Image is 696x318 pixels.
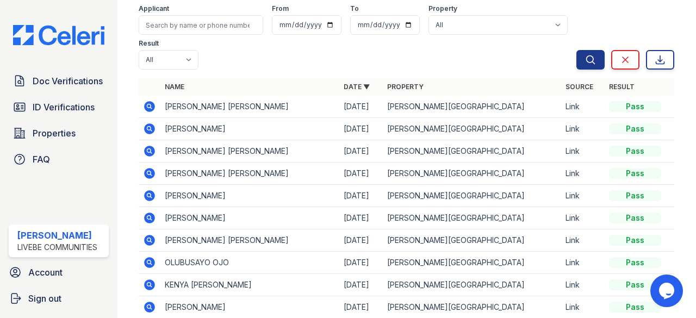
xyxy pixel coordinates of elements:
td: [PERSON_NAME] [160,118,339,140]
td: [PERSON_NAME] [PERSON_NAME] [160,163,339,185]
label: Applicant [139,4,169,13]
a: Name [165,83,184,91]
td: [PERSON_NAME][GEOGRAPHIC_DATA] [383,229,561,252]
iframe: chat widget [650,275,685,307]
td: [PERSON_NAME] [PERSON_NAME] [160,96,339,118]
td: Link [561,185,605,207]
td: [DATE] [339,274,383,296]
td: OLUBUSAYO OJO [160,252,339,274]
td: [PERSON_NAME][GEOGRAPHIC_DATA] [383,163,561,185]
a: Sign out [4,288,113,309]
td: [DATE] [339,185,383,207]
td: [PERSON_NAME][GEOGRAPHIC_DATA] [383,274,561,296]
td: [PERSON_NAME][GEOGRAPHIC_DATA] [383,118,561,140]
td: [DATE] [339,229,383,252]
a: Result [609,83,635,91]
td: Link [561,252,605,274]
td: [PERSON_NAME][GEOGRAPHIC_DATA] [383,185,561,207]
td: [PERSON_NAME][GEOGRAPHIC_DATA] [383,207,561,229]
label: From [272,4,289,13]
label: Property [428,4,457,13]
div: Pass [609,146,661,157]
span: FAQ [33,153,50,166]
img: CE_Logo_Blue-a8612792a0a2168367f1c8372b55b34899dd931a85d93a1a3d3e32e68fde9ad4.png [4,25,113,46]
div: Pass [609,257,661,268]
div: Pass [609,101,661,112]
td: Link [561,207,605,229]
div: Pass [609,302,661,313]
span: Properties [33,127,76,140]
a: Properties [9,122,109,144]
td: [DATE] [339,118,383,140]
a: Doc Verifications [9,70,109,92]
td: [PERSON_NAME] [PERSON_NAME] [160,229,339,252]
div: Pass [609,213,661,223]
input: Search by name or phone number [139,15,263,35]
label: To [350,4,359,13]
span: ID Verifications [33,101,95,114]
a: Account [4,261,113,283]
td: [DATE] [339,207,383,229]
div: Pass [609,235,661,246]
span: Sign out [28,292,61,305]
td: Link [561,274,605,296]
div: LiveBe Communities [17,242,97,253]
td: [PERSON_NAME][GEOGRAPHIC_DATA] [383,140,561,163]
a: Date ▼ [344,83,370,91]
div: [PERSON_NAME] [17,229,97,242]
a: ID Verifications [9,96,109,118]
td: Link [561,140,605,163]
td: Link [561,96,605,118]
td: [PERSON_NAME][GEOGRAPHIC_DATA] [383,96,561,118]
td: [PERSON_NAME] [PERSON_NAME] [160,140,339,163]
td: [DATE] [339,140,383,163]
label: Result [139,39,159,48]
span: Account [28,266,63,279]
td: [PERSON_NAME] [160,185,339,207]
span: Doc Verifications [33,74,103,88]
td: [PERSON_NAME] [160,207,339,229]
a: FAQ [9,148,109,170]
td: [DATE] [339,96,383,118]
div: Pass [609,168,661,179]
td: Link [561,118,605,140]
td: [PERSON_NAME][GEOGRAPHIC_DATA] [383,252,561,274]
a: Property [387,83,424,91]
div: Pass [609,190,661,201]
td: Link [561,229,605,252]
td: [DATE] [339,163,383,185]
a: Source [565,83,593,91]
div: Pass [609,279,661,290]
div: Pass [609,123,661,134]
td: KENYA [PERSON_NAME] [160,274,339,296]
td: Link [561,163,605,185]
td: [DATE] [339,252,383,274]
